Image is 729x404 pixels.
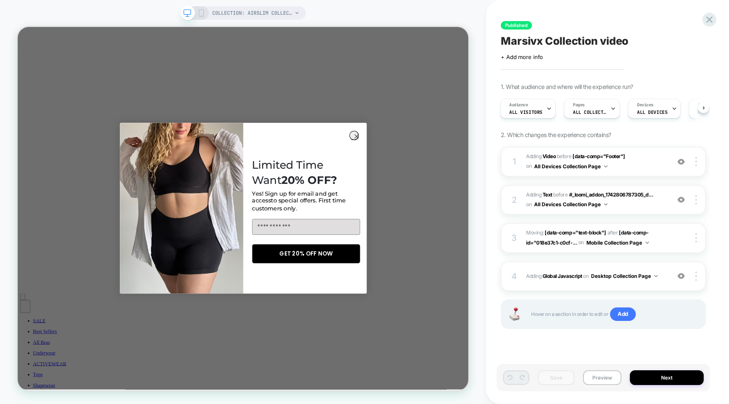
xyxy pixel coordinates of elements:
[569,191,653,198] span: #_loomi_addon_1742806787305_d...
[630,370,704,385] button: Next
[610,307,636,321] span: Add
[695,233,697,242] img: close
[573,109,607,115] span: ALL COLLECTIONS
[501,21,532,30] span: Published
[557,153,571,159] span: BEFORE
[678,272,685,280] img: crossed eye
[698,109,723,115] span: Page Load
[509,102,528,108] span: Audience
[526,191,552,198] span: Adding
[578,238,584,247] span: on
[637,109,667,115] span: ALL DEVICES
[572,153,625,159] span: [data-comp="Footer"]
[604,165,607,167] img: down arrow
[695,272,697,281] img: close
[543,191,552,198] b: Text
[352,195,426,213] span: 20% OFF?
[442,138,455,151] button: Close dialog
[637,102,653,108] span: Devices
[586,237,649,248] button: Mobile Collection Page
[526,228,666,248] span: Moving:
[501,83,633,90] span: 1. What audience and where will the experience run?
[313,227,437,246] span: .
[510,230,518,245] div: 3
[526,153,556,159] span: Adding
[313,227,437,247] span: to special offers. First time customers only
[607,229,618,236] span: after
[313,256,456,277] input: Email address
[531,307,697,321] span: Hover on a section in order to edit or
[645,242,649,244] img: down arrow
[543,153,556,159] b: Video
[654,275,658,277] img: down arrow
[509,109,543,115] span: All Visitors
[526,162,532,171] span: on
[313,175,408,193] span: Limited Time
[212,6,292,20] span: COLLECTION: AIRSLIM Collection (Category)
[526,200,532,209] span: on
[510,154,518,169] div: 1
[538,370,575,385] button: Save
[510,269,518,284] div: 4
[313,195,352,213] span: Want
[313,290,456,315] button: GET 20% OFF NOW
[136,128,301,356] img: 0b01e740-6628-42b9-be55-0943c0ef48e4.png
[695,157,697,166] img: close
[591,271,658,281] button: Desktop Collection Page
[510,192,518,207] div: 2
[543,273,582,279] b: Global Javascript
[553,191,567,198] span: BEFORE
[534,199,607,210] button: All Devices Collection Page
[534,161,607,172] button: All Devices Collection Page
[678,196,685,203] img: crossed eye
[583,272,589,281] span: on
[501,131,611,138] span: 2. Which changes the experience contains?
[506,307,523,321] img: Joystick
[678,158,685,165] img: crossed eye
[526,271,666,281] span: Adding
[313,218,427,236] span: Yes! Sign up for email and get access
[604,203,607,205] img: down arrow
[698,102,714,108] span: Trigger
[695,195,697,205] img: close
[501,35,628,47] span: Marsivx Collection video
[545,229,606,236] span: [data-comp="text-block"]
[573,102,585,108] span: Pages
[501,54,543,60] span: + Add more info
[583,370,621,385] button: Preview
